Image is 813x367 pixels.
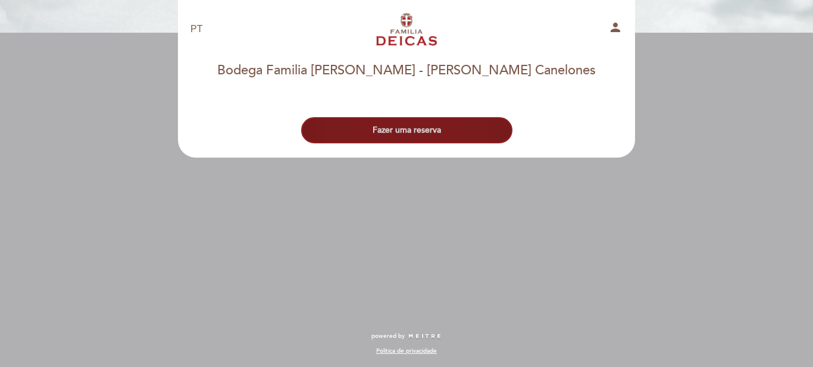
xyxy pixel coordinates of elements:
[408,334,442,340] img: MEITRE
[301,117,512,143] button: Fazer uma reserva
[376,347,437,355] a: Política de privacidade
[371,332,405,340] span: powered by
[608,20,623,34] i: person
[332,13,481,46] a: Bodega Familia [PERSON_NAME]
[217,64,596,78] h1: Bodega Familia [PERSON_NAME] - [PERSON_NAME] Canelones
[608,20,623,39] button: person
[371,332,442,340] a: powered by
